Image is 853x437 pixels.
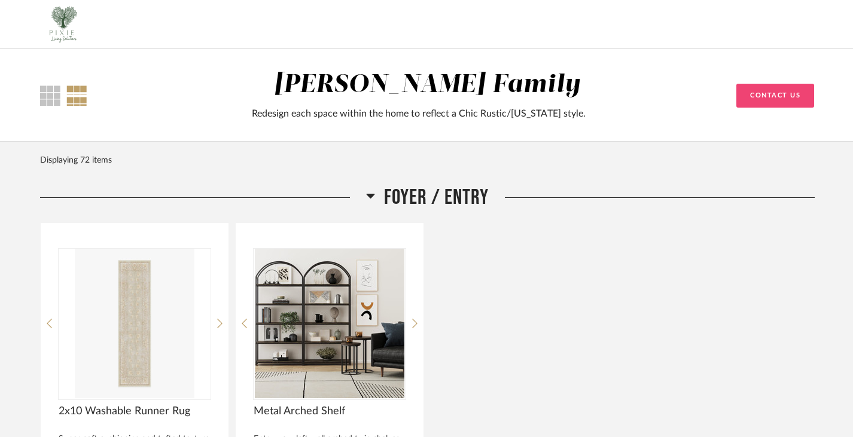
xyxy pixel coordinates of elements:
[172,106,665,121] div: Redesign each space within the home to reflect a Chic Rustic/[US_STATE] style.
[384,185,489,210] span: Foyer / Entry
[40,1,88,48] img: cbc216af-3b22-450a-970f-f66f9d471130.png
[59,249,211,398] img: undefined
[736,84,814,108] button: Contact Us
[40,154,809,167] div: Displaying 72 items
[254,405,406,418] span: Metal Arched Shelf
[59,405,211,418] span: 2x10 Washable Runner Rug
[274,72,580,97] div: [PERSON_NAME] Family
[254,249,406,398] img: undefined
